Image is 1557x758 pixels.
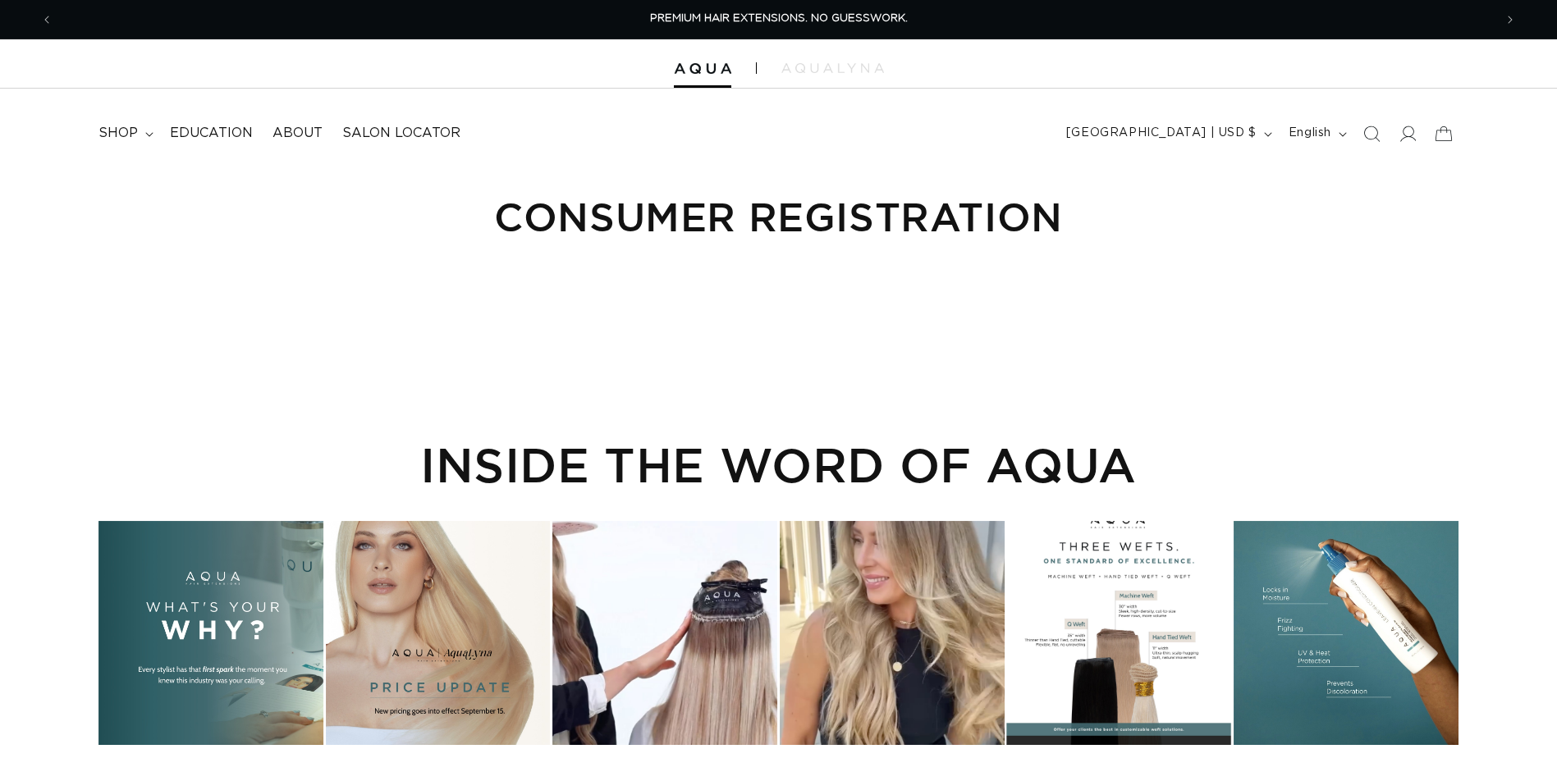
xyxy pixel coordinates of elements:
[160,115,263,152] a: Education
[1289,125,1331,142] span: English
[342,125,460,142] span: Salon Locator
[552,521,777,746] div: Instagram post opens in a popup
[272,125,323,142] span: About
[98,191,1459,242] h1: Consumer Registration
[89,115,160,152] summary: shop
[98,436,1459,492] h2: INSIDE THE WORD OF AQUA
[781,63,884,73] img: aqualyna.com
[326,521,551,746] div: Instagram post opens in a popup
[98,125,138,142] span: shop
[780,521,1005,746] div: Instagram post opens in a popup
[1353,116,1390,152] summary: Search
[170,125,253,142] span: Education
[650,13,908,24] span: PREMIUM HAIR EXTENSIONS. NO GUESSWORK.
[263,115,332,152] a: About
[674,63,731,75] img: Aqua Hair Extensions
[1006,521,1231,746] div: Instagram post opens in a popup
[98,521,323,746] div: Instagram post opens in a popup
[1492,4,1528,35] button: Next announcement
[1066,125,1257,142] span: [GEOGRAPHIC_DATA] | USD $
[1234,521,1459,746] div: Instagram post opens in a popup
[29,4,65,35] button: Previous announcement
[332,115,470,152] a: Salon Locator
[1279,118,1353,149] button: English
[1056,118,1279,149] button: [GEOGRAPHIC_DATA] | USD $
